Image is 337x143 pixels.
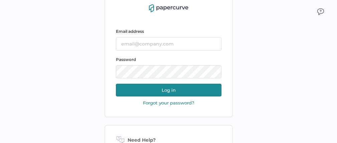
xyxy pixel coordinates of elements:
img: papercurve-logo-colour.7244d18c.svg [149,4,188,12]
button: Forgot your password? [141,100,196,106]
input: email@company.com [116,37,221,51]
span: Email address [116,29,144,34]
span: Password [116,57,136,62]
img: icon_chat.2bd11823.svg [317,8,324,15]
button: Log in [116,84,221,96]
